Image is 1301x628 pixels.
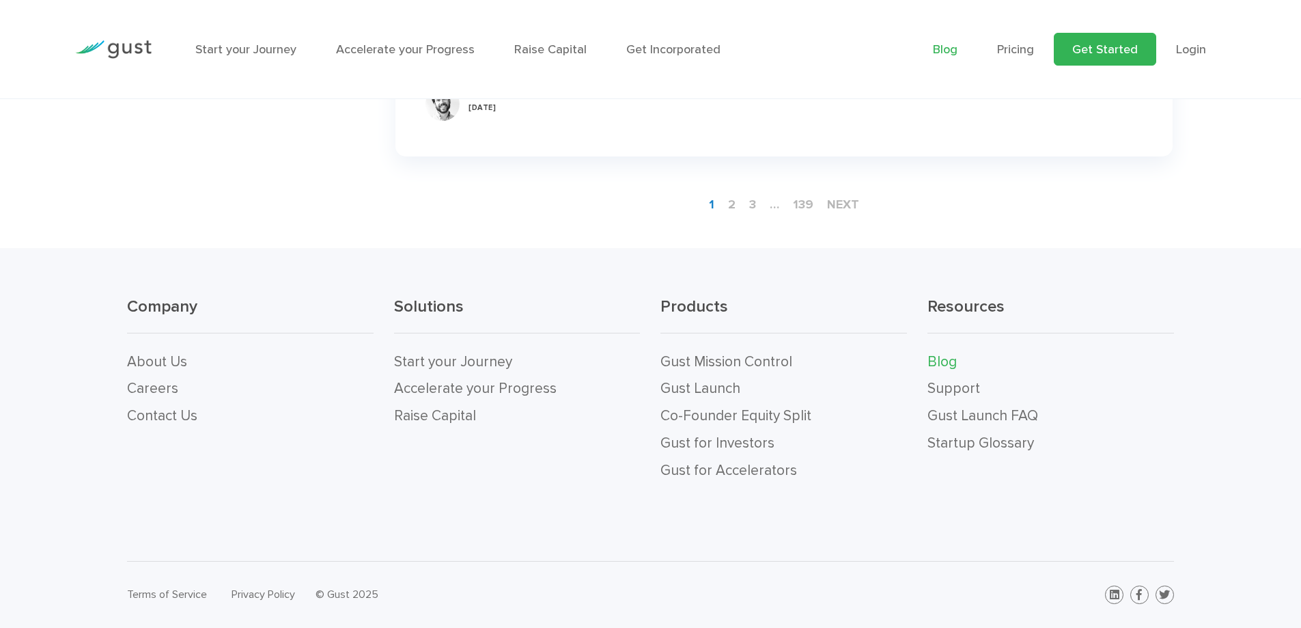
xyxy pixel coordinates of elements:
[394,296,641,333] h3: Solutions
[151,81,230,90] div: Keywords by Traffic
[660,296,907,333] h3: Products
[232,588,295,601] a: Privacy Policy
[933,42,957,57] a: Blog
[195,42,296,57] a: Start your Journey
[316,585,640,604] div: © Gust 2025
[787,192,819,217] a: 139
[744,192,761,217] a: 3
[764,192,785,217] span: …
[660,353,792,370] a: Gust Mission Control
[425,87,460,121] img: Ryan Nash
[36,36,150,46] div: Domain: [DOMAIN_NAME]
[927,353,957,370] a: Blog
[394,407,476,424] a: Raise Capital
[127,353,187,370] a: About Us
[703,192,720,217] span: 1
[75,40,152,59] img: Gust Logo
[660,435,774,452] a: Gust for Investors
[394,380,557,397] a: Accelerate your Progress
[1176,42,1206,57] a: Login
[997,42,1034,57] a: Pricing
[127,407,197,424] a: Contact Us
[626,42,721,57] a: Get Incorporated
[927,380,980,397] a: Support
[127,296,374,333] h3: Company
[723,192,741,217] a: 2
[514,42,587,57] a: Raise Capital
[136,79,147,90] img: tab_keywords_by_traffic_grey.svg
[127,588,207,601] a: Terms of Service
[927,435,1034,452] a: Startup Glossary
[927,296,1174,333] h3: Resources
[660,407,811,424] a: Co-Founder Equity Split
[52,81,122,90] div: Domain Overview
[127,380,178,397] a: Careers
[22,22,33,33] img: logo_orange.svg
[394,353,512,370] a: Start your Journey
[22,36,33,46] img: website_grey.svg
[37,79,48,90] img: tab_domain_overview_orange.svg
[660,380,740,397] a: Gust Launch
[468,103,496,112] span: [DATE]
[38,22,67,33] div: v 4.0.25
[336,42,475,57] a: Accelerate your Progress
[660,462,797,479] a: Gust for Accelerators
[1054,33,1156,66] a: Get Started
[927,407,1038,424] a: Gust Launch FAQ
[822,192,865,217] a: next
